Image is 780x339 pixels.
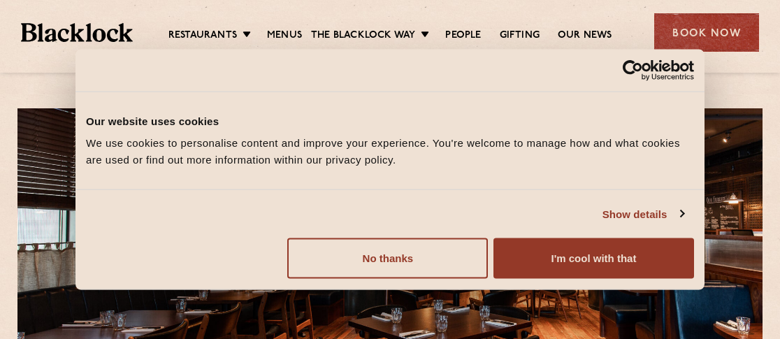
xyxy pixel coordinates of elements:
[500,29,540,44] a: Gifting
[86,113,694,129] div: Our website uses cookies
[287,238,488,279] button: No thanks
[558,29,612,44] a: Our News
[602,205,684,222] a: Show details
[311,29,415,44] a: The Blacklock Way
[267,29,302,44] a: Menus
[493,238,694,279] button: I'm cool with that
[445,29,481,44] a: People
[654,13,759,52] div: Book Now
[86,135,694,168] div: We use cookies to personalise content and improve your experience. You're welcome to manage how a...
[168,29,237,44] a: Restaurants
[21,23,133,42] img: BL_Textured_Logo-footer-cropped.svg
[572,59,694,80] a: Usercentrics Cookiebot - opens in a new window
